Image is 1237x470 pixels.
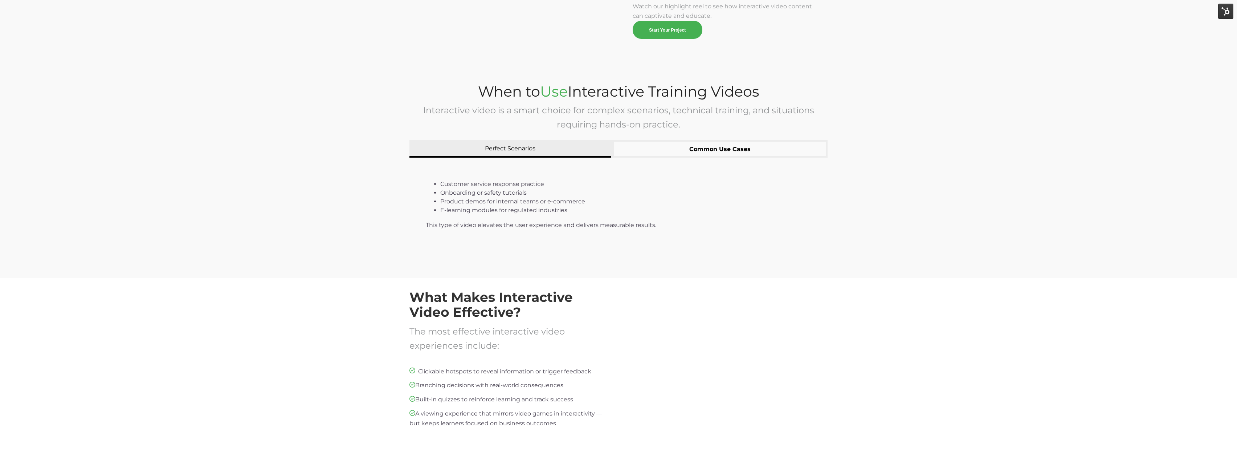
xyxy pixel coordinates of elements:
[440,181,544,187] span: Customer service response practice
[440,207,567,214] span: E-learning modules for regulated industries
[409,326,565,351] span: The most effective interactive video experiences include:
[409,140,828,158] div: Tabs list
[409,289,573,320] span: What Makes Interactive Video Effective?
[409,140,611,158] button: Perfect Scenarios
[649,28,686,33] span: Start Your Project
[440,198,585,205] span: Product demos for internal teams or e-commerce
[440,189,527,196] span: Onboarding or safety tutorials
[409,410,602,427] span: A viewing experience that mirrors video games in interactivity — but keeps learners focused on bu...
[426,222,656,228] span: This type of video elevates the user experience and delivers measurable results.
[612,140,828,158] button: Common Use Cases
[1218,4,1233,19] img: HubSpot Tools Menu Toggle
[540,82,568,100] span: Use
[633,21,702,39] a: Start Your Project
[409,396,573,403] span: Built-in quizzes to reinforce learning and track success
[423,105,814,130] span: Interactive video is a smart choice for complex scenarios, technical training, and situations req...
[633,3,819,39] span: Watch our highlight reel to see how interactive video content can captivate and educate.
[478,82,759,100] span: When to Interactive Training Videos
[624,290,827,404] iframe: William & Lauren
[409,382,563,389] span: Branching decisions with real-world consequences
[418,368,591,375] span: Clickable hotspots to reveal information or trigger feedback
